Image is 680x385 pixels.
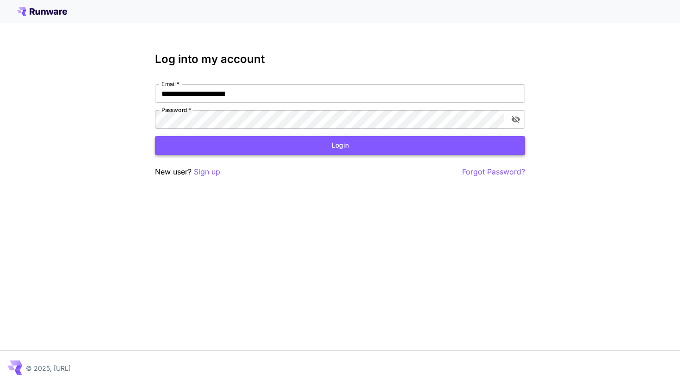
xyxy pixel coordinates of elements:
[161,80,179,88] label: Email
[155,53,525,66] h3: Log into my account
[194,166,220,178] button: Sign up
[507,111,524,128] button: toggle password visibility
[155,136,525,155] button: Login
[462,166,525,178] button: Forgot Password?
[26,363,71,373] p: © 2025, [URL]
[161,106,191,114] label: Password
[155,166,220,178] p: New user?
